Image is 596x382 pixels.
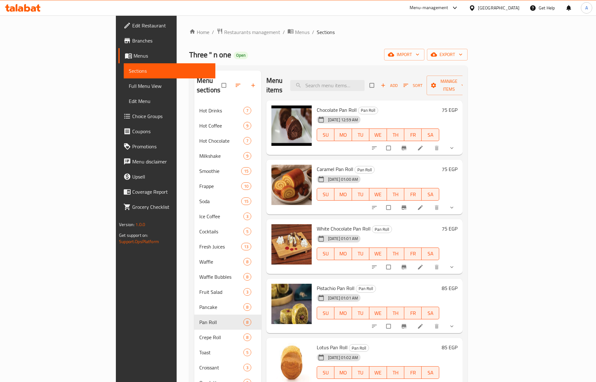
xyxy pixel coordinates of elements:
[199,228,243,235] span: Cocktails
[356,285,376,293] div: Pan Roll
[352,366,369,379] button: TU
[317,105,357,115] span: Chocolate Pan Roll
[132,112,210,120] span: Choice Groups
[337,309,349,318] span: MO
[241,167,251,175] div: items
[372,225,392,233] div: Pan Roll
[407,368,419,377] span: FR
[241,244,251,250] span: 13
[387,307,404,319] button: TH
[244,304,251,310] span: 8
[422,128,439,141] button: SA
[334,307,352,319] button: MO
[410,4,448,12] div: Menu-management
[389,190,402,199] span: TH
[199,273,243,281] span: Waffle Bubbles
[369,366,387,379] button: WE
[244,289,251,295] span: 3
[372,130,384,140] span: WE
[199,122,243,129] span: Hot Coffee
[317,224,371,233] span: White Chocolate Pan Roll
[407,249,419,258] span: FR
[349,345,369,352] span: Pan Roll
[424,130,436,140] span: SA
[320,130,332,140] span: SU
[194,163,261,179] div: Smoothie15
[352,248,369,260] button: TU
[424,249,436,258] span: SA
[355,166,374,174] span: Pan Roll
[243,334,251,341] div: items
[118,124,215,139] a: Coupons
[124,63,215,78] a: Sections
[367,201,383,214] button: sort-choices
[422,366,439,379] button: SA
[271,165,312,205] img: Caramel Pan Roll
[199,197,241,205] div: Soda
[369,128,387,141] button: WE
[132,143,210,150] span: Promotions
[449,204,455,211] svg: Show Choices
[199,137,243,145] span: Hot Chocolate
[372,190,384,199] span: WE
[132,128,210,135] span: Coupons
[430,260,445,274] button: delete
[389,368,402,377] span: TH
[355,166,375,174] div: Pan Roll
[478,4,519,11] div: [GEOGRAPHIC_DATA]
[320,368,332,377] span: SU
[337,249,349,258] span: MO
[317,28,335,36] span: Sections
[132,188,210,196] span: Coverage Report
[199,303,243,311] span: Pancake
[129,97,210,105] span: Edit Menu
[241,183,251,189] span: 10
[295,28,309,36] span: Menus
[317,343,348,352] span: Lotus Pan Roll
[355,130,367,140] span: TU
[132,158,210,165] span: Menu disclaimer
[118,154,215,169] a: Menu disclaimer
[287,28,309,36] a: Menus
[372,368,384,377] span: WE
[320,249,332,258] span: SU
[337,190,349,199] span: MO
[367,260,383,274] button: sort-choices
[244,123,251,129] span: 9
[243,303,251,311] div: items
[244,350,251,356] span: 5
[397,319,412,333] button: Branch-specific-item
[194,224,261,239] div: Cocktails5
[244,214,251,220] span: 3
[271,105,312,146] img: Chocolate Pan Roll
[417,323,425,329] a: Edit menu item
[383,142,396,154] span: Select to update
[404,128,422,141] button: FR
[427,76,471,95] button: Manage items
[199,243,241,250] span: Fresh Juices
[199,107,243,114] div: Hot Drinks
[199,182,241,190] span: Frappe
[199,288,243,296] div: Fruit Salad
[243,349,251,356] div: items
[317,283,355,293] span: Pistachio Pan Roll
[135,220,145,229] span: 1.0.0
[199,318,243,326] div: Pan Roll
[449,323,455,329] svg: Show Choices
[442,343,457,352] h6: 85 EGP
[430,141,445,155] button: delete
[399,81,427,90] span: Sort items
[352,188,369,201] button: TU
[194,254,261,269] div: Waffle8
[404,307,422,319] button: FR
[424,309,436,318] span: SA
[246,78,261,92] button: Add section
[244,108,251,114] span: 7
[194,315,261,330] div: Pan Roll8
[199,364,243,371] span: Croissant
[317,366,334,379] button: SU
[387,128,404,141] button: TH
[244,138,251,144] span: 7
[317,164,353,174] span: Caramel Pan Roll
